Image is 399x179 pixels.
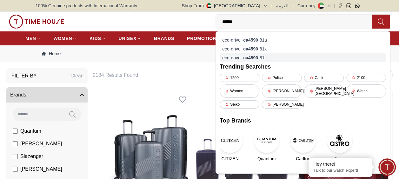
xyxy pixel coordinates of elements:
span: CITIZEN [221,156,238,162]
div: [PERSON_NAME] [262,100,302,109]
h2: Top Brands [220,116,386,125]
span: KIDS [90,35,101,42]
span: BRANDS [154,35,174,42]
nav: Breadcrumb [36,45,363,62]
span: Quantum [20,127,41,135]
div: Hey there! [313,161,367,167]
span: | [334,3,335,9]
div: 2100 [346,74,386,82]
a: KIDS [90,33,106,44]
a: Instagram [346,3,351,8]
input: [PERSON_NAME] [13,167,18,172]
span: Brands [10,91,26,99]
span: WOMEN [54,35,72,42]
strong: ca4590 [243,37,258,43]
span: PROMOTIONS [187,35,220,42]
div: eco-drive - -81x [220,44,386,53]
div: eco-drive - -81a [220,36,386,44]
div: [PERSON_NAME][GEOGRAPHIC_DATA] [304,84,344,98]
img: ... [9,15,64,29]
a: WOMEN [54,33,77,44]
a: Whatsapp [355,3,360,8]
span: Quantum [257,156,276,162]
div: Women [220,84,259,98]
img: United Arab Emirates [206,3,211,8]
span: UNISEX [119,35,136,42]
a: MEN [25,33,41,44]
span: | [292,3,294,9]
h3: Filter By [11,72,37,80]
button: Brands [6,87,88,103]
span: Astro [334,156,345,162]
input: [PERSON_NAME] [13,141,18,146]
div: Currency [297,3,318,9]
img: Astro [327,128,352,153]
strong: ca4590 [243,46,258,51]
div: 1200 [220,74,259,82]
h6: 2184 Results Found [93,71,316,79]
span: MEN [25,35,36,42]
span: Slazenger [20,153,43,160]
div: eco-drive - -81l [220,53,386,62]
a: Home [42,50,61,57]
div: Seiko [220,100,259,109]
a: PROMOTIONS [187,33,224,44]
img: Carlton [290,128,316,153]
input: Slazenger [13,154,18,159]
a: CITIZENCITIZEN [220,128,240,162]
input: Quantum [13,129,18,134]
div: Casio [304,74,344,82]
p: Talk to our watch expert! [313,168,367,173]
div: Clear [70,72,83,80]
span: 100% Genuine products with International Warranty [36,3,137,9]
div: Police [262,74,302,82]
a: AstroAstro [329,128,350,162]
span: [PERSON_NAME] [20,165,62,173]
a: CarltonCarlton [293,128,313,162]
a: QuantumQuantum [256,128,277,162]
img: Quantum [254,128,279,153]
button: Shop From[GEOGRAPHIC_DATA] [182,3,268,9]
strong: ca4590 [243,55,258,60]
button: العربية [276,3,289,9]
img: CITIZEN [217,128,243,153]
span: Carlton [296,156,310,162]
a: Facebook [338,3,342,8]
div: Chat Widget [378,158,396,176]
span: [PERSON_NAME] [20,140,62,148]
div: Watch [346,84,386,98]
a: BRANDS [154,33,174,44]
span: | [271,3,273,9]
h2: Trending Searches [220,62,386,71]
div: [PERSON_NAME] [262,84,302,98]
a: UNISEX [119,33,141,44]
